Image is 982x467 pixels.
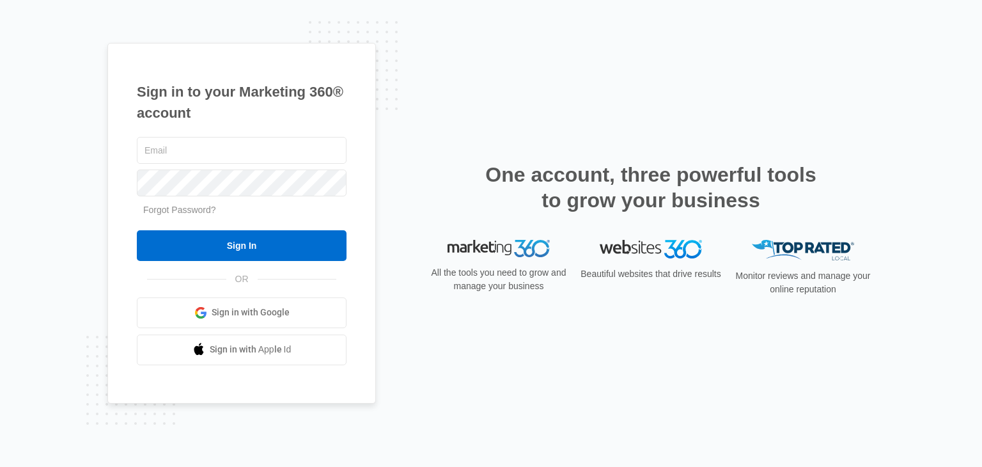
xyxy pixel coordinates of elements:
img: Websites 360 [600,240,702,258]
input: Sign In [137,230,347,261]
a: Sign in with Google [137,297,347,328]
p: All the tools you need to grow and manage your business [427,266,570,293]
p: Beautiful websites that drive results [579,267,722,281]
span: Sign in with Apple Id [210,343,292,356]
img: Marketing 360 [448,240,550,258]
a: Sign in with Apple Id [137,335,347,365]
img: Top Rated Local [752,240,854,261]
p: Monitor reviews and manage your online reputation [731,269,875,296]
span: Sign in with Google [212,306,290,319]
h2: One account, three powerful tools to grow your business [481,162,820,213]
a: Forgot Password? [143,205,216,215]
input: Email [137,137,347,164]
h1: Sign in to your Marketing 360® account [137,81,347,123]
span: OR [226,273,258,286]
